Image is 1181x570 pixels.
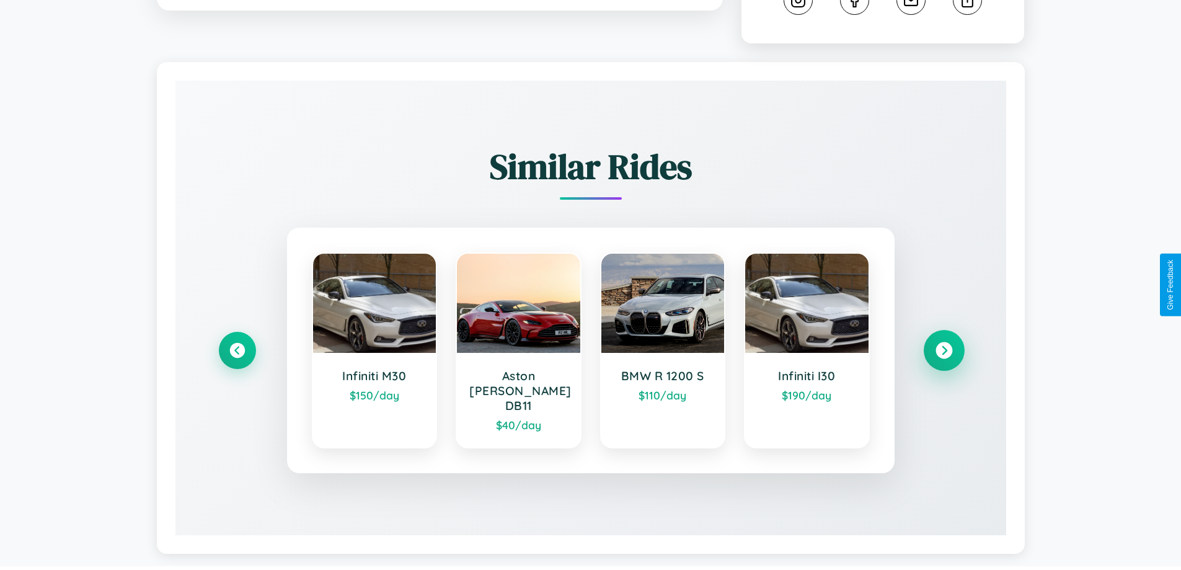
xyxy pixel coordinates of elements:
h3: Aston [PERSON_NAME] DB11 [469,368,568,413]
h3: Infiniti I30 [758,368,856,383]
div: Give Feedback [1166,260,1175,310]
div: $ 40 /day [469,418,568,432]
h3: Infiniti M30 [325,368,424,383]
div: $ 110 /day [614,388,712,402]
a: Aston [PERSON_NAME] DB11$40/day [456,252,582,448]
h2: Similar Rides [219,143,963,190]
a: Infiniti I30$190/day [744,252,870,448]
a: Infiniti M30$150/day [312,252,438,448]
a: BMW R 1200 S$110/day [600,252,726,448]
div: $ 190 /day [758,388,856,402]
div: $ 150 /day [325,388,424,402]
h3: BMW R 1200 S [614,368,712,383]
